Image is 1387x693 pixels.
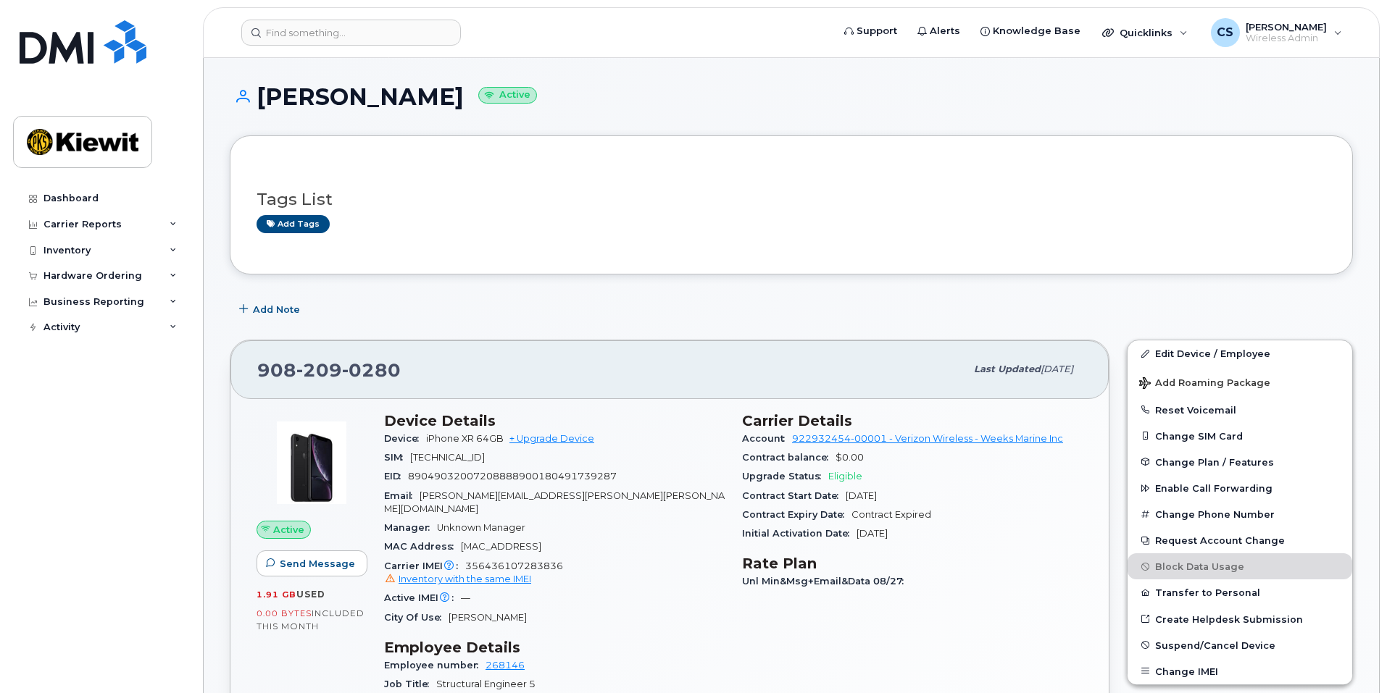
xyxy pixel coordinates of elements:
[257,359,401,381] span: 908
[384,490,420,501] span: Email
[742,509,851,520] span: Contract Expiry Date
[257,215,330,233] a: Add tags
[1155,639,1275,650] span: Suspend/Cancel Device
[410,452,485,463] span: [TECHNICAL_ID]
[296,359,342,381] span: 209
[436,679,536,689] span: Structural Engineer 5
[257,190,1326,209] h3: Tags List
[384,679,436,689] span: Job Title
[384,574,531,584] a: Inventory with the same IMEI
[384,490,725,514] span: [PERSON_NAME][EMAIL_ADDRESS][PERSON_NAME][PERSON_NAME][DOMAIN_NAME]
[828,471,862,482] span: Eligible
[742,576,911,587] span: Unl Min&Msg+Email&Data 08/27
[384,433,426,444] span: Device
[742,471,828,482] span: Upgrade Status
[384,612,449,623] span: City Of Use
[384,522,437,533] span: Manager
[836,452,864,463] span: $0.00
[1128,658,1352,684] button: Change IMEI
[792,433,1063,444] a: 922932454-00001 - Verizon Wireless - Weeks Marine Inc
[384,660,486,671] span: Employee number
[742,412,1083,429] h3: Carrier Details
[1324,630,1376,682] iframe: Messenger Launcher
[268,419,355,506] img: image20231002-3703462-u8y6nc.jpeg
[742,452,836,463] span: Contract balance
[742,433,792,444] span: Account
[384,412,725,429] h3: Device Details
[408,471,617,482] span: 89049032007208888900180491739287
[1128,632,1352,658] button: Suspend/Cancel Device
[509,433,594,444] a: + Upgrade Device
[230,296,312,322] button: Add Note
[449,612,527,623] span: [PERSON_NAME]
[846,490,877,501] span: [DATE]
[399,574,531,584] span: Inventory with the same IMEI
[742,555,1083,572] h3: Rate Plan
[437,522,525,533] span: Unknown Manager
[1067,138,1376,623] iframe: Messenger
[486,660,525,671] a: 268146
[342,359,401,381] span: 0280
[273,523,304,537] span: Active
[851,509,931,520] span: Contract Expired
[257,608,312,618] span: 0.00 Bytes
[742,490,846,501] span: Contract Start Date
[461,541,541,552] span: [MAC_ADDRESS]
[1041,364,1073,374] span: [DATE]
[384,560,465,571] span: Carrier IMEI
[461,592,470,603] span: —
[253,303,300,316] span: Add Note
[280,557,355,571] span: Send Message
[384,592,461,603] span: Active IMEI
[384,471,408,482] span: EID
[257,589,296,600] span: 1.91 GB
[426,433,504,444] span: iPhone XR 64GB
[478,87,537,104] small: Active
[974,364,1041,374] span: Last updated
[384,452,410,463] span: SIM
[257,550,367,576] button: Send Message
[230,84,1353,109] h1: [PERSON_NAME]
[384,639,725,656] h3: Employee Details
[384,560,725,587] span: 356436107283836
[742,528,857,539] span: Initial Activation Date
[257,608,365,631] span: included this month
[296,589,325,600] span: used
[857,528,888,539] span: [DATE]
[384,541,461,552] span: MAC Address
